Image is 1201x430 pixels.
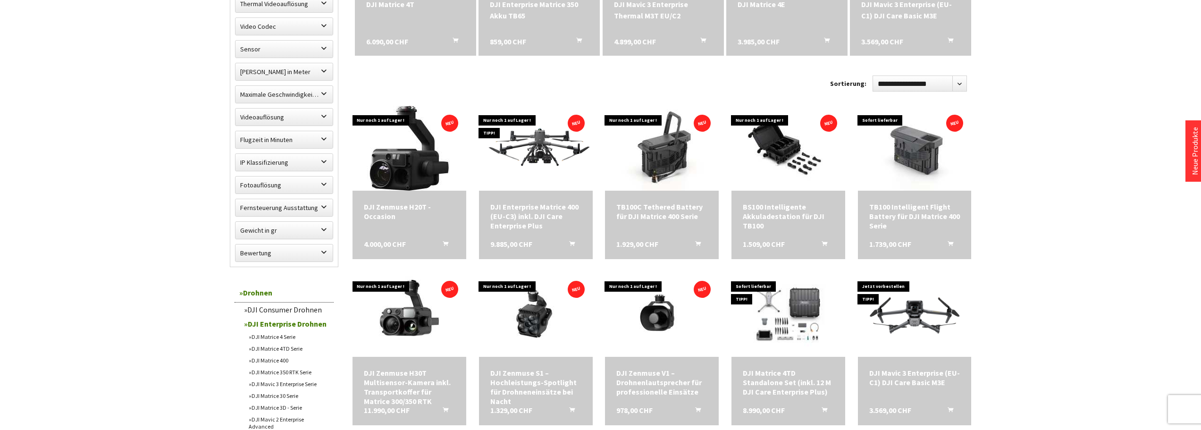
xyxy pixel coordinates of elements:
[490,368,581,406] a: DJI Zenmuse S1 – Hochleistungs-Spotlight für Drohneneinsätze bei Nacht 1.329,00 CHF In den Warenkorb
[616,202,707,221] a: TB100C Tethered Battery für DJI Matrice 400 Serie 1.929,00 CHF In den Warenkorb
[558,239,580,252] button: In den Warenkorb
[614,36,656,47] span: 4.899,00 CHF
[869,202,960,230] a: TB100 Intelligent Flight Battery für DJI Matrice 400 Serie 1.739,00 CHF In den Warenkorb
[431,239,454,252] button: In den Warenkorb
[731,273,845,355] img: DJI Matrice 4TD Standalone Set (inkl. 12 M DJI Care Enterprise Plus)
[235,41,333,58] label: Sensor
[244,331,334,343] a: DJI Matrice 4 Serie
[743,405,785,415] span: 8.990,00 CHF
[813,36,835,48] button: In den Warenkorb
[869,202,960,230] div: TB100 Intelligent Flight Battery für DJI Matrice 400 Serie
[1190,127,1200,175] a: Neue Produkte
[235,283,334,303] a: Drohnen
[244,378,334,390] a: DJI Mavic 3 Enterprise Serie
[743,368,834,396] div: DJI Matrice 4TD Standalone Set (inkl. 12 M DJI Care Enterprise Plus)
[743,368,834,396] a: DJI Matrice 4TD Standalone Set (inkl. 12 M DJI Care Enterprise Plus) 8.990,00 CHF In den Warenkorb
[235,222,333,239] label: Gewicht in gr
[235,109,333,126] label: Videoauflösung
[490,202,581,230] a: DJI Enterprise Matrice 400 (EU-C3) inkl. DJI Care Enterprise Plus 9.885,00 CHF In den Warenkorb
[738,36,780,47] span: 3.985,00 CHF
[810,239,833,252] button: In den Warenkorb
[367,106,452,191] img: DJI Zenmuse H20T - Occasion
[364,368,455,406] div: DJI Zenmuse H30T Multisensor-Kamera inkl. Transportkoffer für Matrice 300/350 RTK
[239,317,334,331] a: DJI Enterprise Drohnen
[244,354,334,366] a: DJI Matrice 400
[235,199,333,216] label: Fernsteuerung Ausstattung
[684,239,706,252] button: In den Warenkorb
[364,368,455,406] a: DJI Zenmuse H30T Multisensor-Kamera inkl. Transportkoffer für Matrice 300/350 RTK 11.990,00 CHF I...
[441,36,464,48] button: In den Warenkorb
[869,405,911,415] span: 3.569,00 CHF
[366,36,408,47] span: 6.090,00 CHF
[490,36,526,47] span: 859,00 CHF
[490,239,532,249] span: 9.885,00 CHF
[244,402,334,413] a: DJI Matrice 3D - Serie
[235,18,333,35] label: Video Codec
[490,202,581,230] div: DJI Enterprise Matrice 400 (EU-C3) inkl. DJI Care Enterprise Plus
[616,368,707,396] a: DJI Zenmuse V1 – Drohnenlautsprecher für professionelle Einsätze 978,00 CHF In den Warenkorb
[869,368,960,387] div: DJI Mavic 3 Enterprise (EU-C1) DJI Care Basic M3E
[605,272,719,357] img: DJI Zenmuse V1 – Drohnenlautsprecher für professionelle Einsätze
[810,405,833,418] button: In den Warenkorb
[235,245,333,261] label: Bewertung
[684,405,706,418] button: In den Warenkorb
[364,239,406,249] span: 4.000,00 CHF
[858,106,971,191] img: TB100 Intelligent Flight Battery für DJI Matrice 400 Serie
[490,405,532,415] span: 1.329,00 CHF
[936,239,959,252] button: In den Warenkorb
[565,36,588,48] button: In den Warenkorb
[479,272,592,357] img: DJI Zenmuse S1 – Hochleistungs-Spotlight für Drohneneinsätze bei Nacht
[869,239,911,249] span: 1.739,00 CHF
[616,239,658,249] span: 1.929,00 CHF
[235,154,333,171] label: IP Klassifizierung
[606,106,718,191] img: TB100C Tethered Battery für DJI Matrice 400 Serie
[235,63,333,80] label: Maximale Flughöhe in Meter
[869,368,960,387] a: DJI Mavic 3 Enterprise (EU-C1) DJI Care Basic M3E 3.569,00 CHF In den Warenkorb
[689,36,712,48] button: In den Warenkorb
[244,390,334,402] a: DJI Matrice 30 Serie
[861,36,903,47] span: 3.569,00 CHF
[364,405,410,415] span: 11.990,00 CHF
[732,106,844,191] img: BS100 Intelligente Akkuladestation für DJI TB100
[235,86,333,103] label: Maximale Geschwindigkeit in km/h
[936,36,959,48] button: In den Warenkorb
[364,202,455,221] a: DJI Zenmuse H20T - Occasion 4.000,00 CHF In den Warenkorb
[616,202,707,221] div: TB100C Tethered Battery für DJI Matrice 400 Serie
[743,239,785,249] span: 1.509,00 CHF
[364,202,455,221] div: DJI Zenmuse H20T - Occasion
[743,202,834,230] a: BS100 Intelligente Akkuladestation für DJI TB100 1.509,00 CHF In den Warenkorb
[616,368,707,396] div: DJI Zenmuse V1 – Drohnenlautsprecher für professionelle Einsätze
[490,368,581,406] div: DJI Zenmuse S1 – Hochleistungs-Spotlight für Drohneneinsätze bei Nacht
[858,282,972,346] img: DJI Mavic 3 Enterprise (EU-C1) DJI Care Basic M3E
[431,405,454,418] button: In den Warenkorb
[743,202,834,230] div: BS100 Intelligente Akkuladestation für DJI TB100
[558,405,580,418] button: In den Warenkorb
[830,76,866,91] label: Sortierung:
[244,343,334,354] a: DJI Matrice 4TD Serie
[244,366,334,378] a: DJI Matrice 350 RTK Serie
[936,405,959,418] button: In den Warenkorb
[616,405,653,415] span: 978,00 CHF
[235,131,333,148] label: Flugzeit in Minuten
[479,117,593,181] img: DJI Enterprise Matrice 400 (EU-C3) inkl. DJI Care Enterprise Plus
[239,303,334,317] a: DJI Consumer Drohnen
[235,177,333,194] label: Fotoauflösung
[353,272,466,357] img: DJI Zenmuse H30T Multisensor-Kamera inkl. Transportkoffer für Matrice 300/350 RTK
